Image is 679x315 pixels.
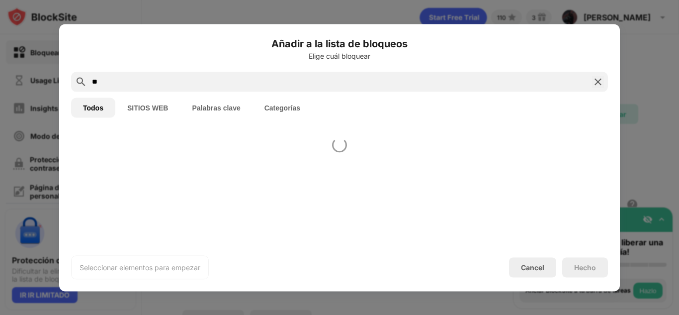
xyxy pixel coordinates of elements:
div: Elige cuál bloquear [71,52,608,60]
div: Cancel [521,263,544,272]
button: Categorías [253,98,312,117]
button: Palabras clave [180,98,252,117]
img: search.svg [75,76,87,88]
button: Todos [71,98,115,117]
button: SITIOS WEB [115,98,180,117]
h6: Añadir a la lista de bloqueos [71,36,608,51]
div: Seleccionar elementos para empezar [80,262,200,272]
img: search-close [592,76,604,88]
div: Hecho [574,263,596,271]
